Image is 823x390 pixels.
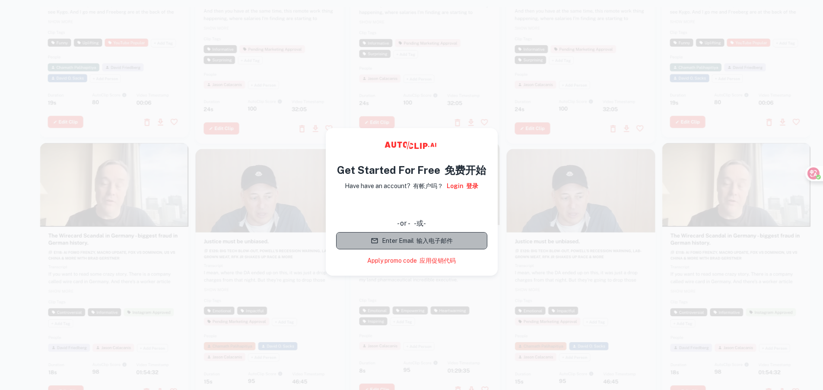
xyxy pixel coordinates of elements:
[466,182,478,189] font: 登录
[447,181,478,191] a: Login 登录
[336,232,487,249] button: Enter Email 输入电子邮件
[367,256,456,265] a: Apply promo code
[337,162,486,178] h4: Get Started For Free
[345,181,443,191] p: Have have an account?
[336,218,487,229] div: - or -
[416,237,453,244] font: 输入电子邮件
[445,164,486,176] font: 免费开始
[414,219,426,227] font: -或-
[419,257,456,264] font: 应用促销代码
[332,197,492,216] iframe: Sign in with Google Button
[413,182,443,189] font: 有帐户吗？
